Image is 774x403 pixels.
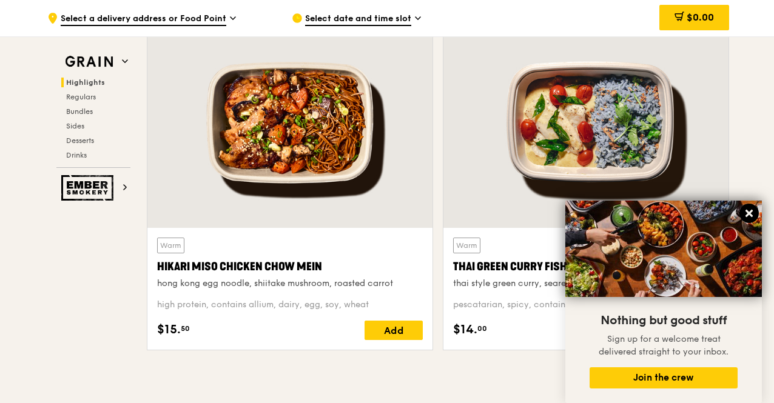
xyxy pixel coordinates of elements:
[601,313,727,328] span: Nothing but good stuff
[66,136,94,145] span: Desserts
[66,151,87,159] span: Drinks
[181,324,190,333] span: 50
[453,299,719,311] div: pescatarian, spicy, contains allium, dairy, shellfish, soy, wheat
[157,278,423,290] div: hong kong egg noodle, shiitake mushroom, roasted carrot
[453,258,719,275] div: Thai Green Curry Fish
[61,13,226,26] span: Select a delivery address or Food Point
[157,258,423,275] div: Hikari Miso Chicken Chow Mein
[599,334,729,357] span: Sign up for a welcome treat delivered straight to your inbox.
[453,321,477,339] span: $14.
[590,367,738,388] button: Join the crew
[739,204,759,223] button: Close
[365,321,423,340] div: Add
[66,122,84,130] span: Sides
[66,78,105,87] span: Highlights
[157,299,423,311] div: high protein, contains allium, dairy, egg, soy, wheat
[477,324,487,333] span: 00
[61,175,117,201] img: Ember Smokery web logo
[61,51,117,73] img: Grain web logo
[305,13,411,26] span: Select date and time slot
[157,321,181,339] span: $15.
[66,93,96,101] span: Regulars
[66,107,93,116] span: Bundles
[453,238,480,253] div: Warm
[157,238,184,253] div: Warm
[453,278,719,290] div: thai style green curry, seared dory, butterfly blue pea rice
[687,12,714,23] span: $0.00
[565,201,762,297] img: DSC07876-Edit02-Large.jpeg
